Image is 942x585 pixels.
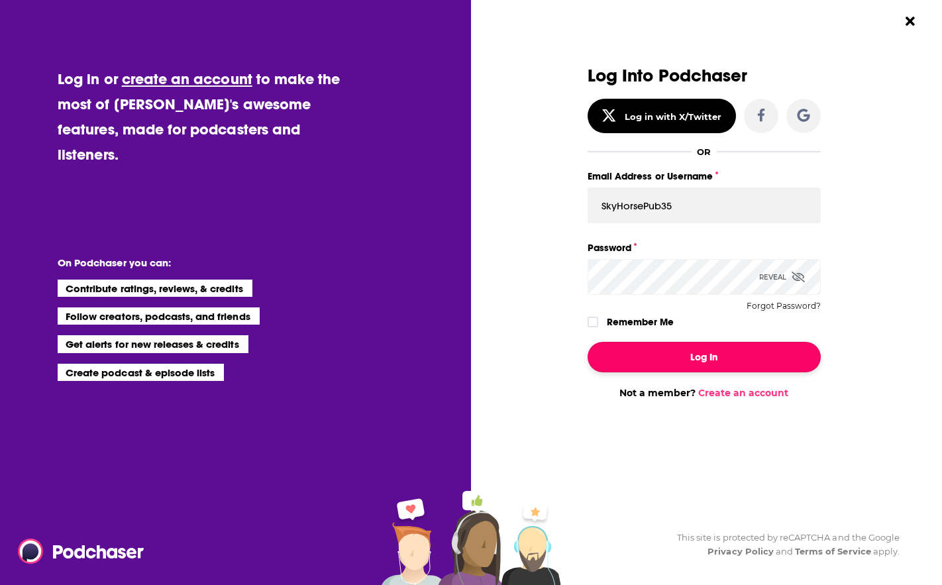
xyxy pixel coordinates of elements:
a: Create an account [698,387,788,399]
button: Log in with X/Twitter [588,99,736,133]
li: Create podcast & episode lists [58,364,224,381]
label: Remember Me [607,313,674,331]
a: Podchaser - Follow, Share and Rate Podcasts [18,539,134,564]
label: Email Address or Username [588,168,821,185]
li: Follow creators, podcasts, and friends [58,307,260,325]
input: Email Address or Username [588,187,821,223]
a: Privacy Policy [707,546,774,557]
button: Close Button [898,9,923,34]
div: Reveal [759,259,805,295]
li: Contribute ratings, reviews, & credits [58,280,252,297]
a: create an account [122,70,252,88]
button: Log In [588,342,821,372]
li: Get alerts for new releases & credits [58,335,248,352]
div: Not a member? [588,387,821,399]
button: Forgot Password? [747,301,821,311]
img: Podchaser - Follow, Share and Rate Podcasts [18,539,145,564]
h3: Log Into Podchaser [588,66,821,85]
a: Terms of Service [795,546,871,557]
div: Log in with X/Twitter [625,111,722,122]
div: This site is protected by reCAPTCHA and the Google and apply. [666,531,900,558]
li: On Podchaser you can: [58,256,323,269]
div: OR [697,146,711,157]
label: Password [588,239,821,256]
